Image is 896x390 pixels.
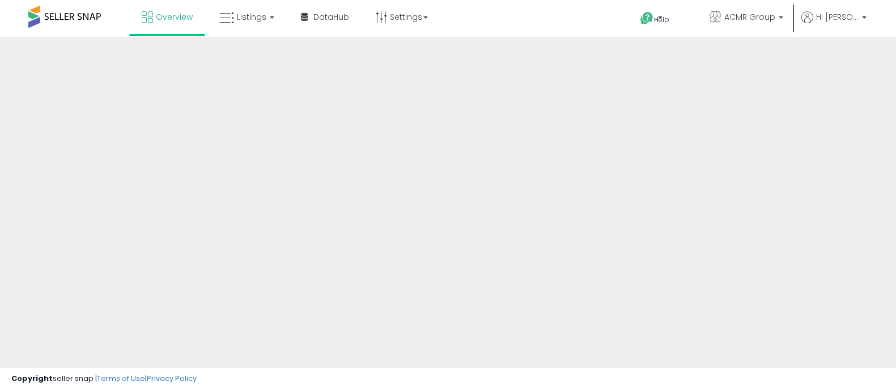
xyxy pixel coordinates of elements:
[724,11,775,23] span: ACMR Group
[631,3,691,37] a: Help
[97,373,145,384] a: Terms of Use
[816,11,859,23] span: Hi [PERSON_NAME]
[11,374,197,384] div: seller snap | |
[11,373,53,384] strong: Copyright
[640,11,654,25] i: Get Help
[156,11,193,23] span: Overview
[147,373,197,384] a: Privacy Policy
[801,11,867,37] a: Hi [PERSON_NAME]
[654,15,669,24] span: Help
[237,11,266,23] span: Listings
[313,11,349,23] span: DataHub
